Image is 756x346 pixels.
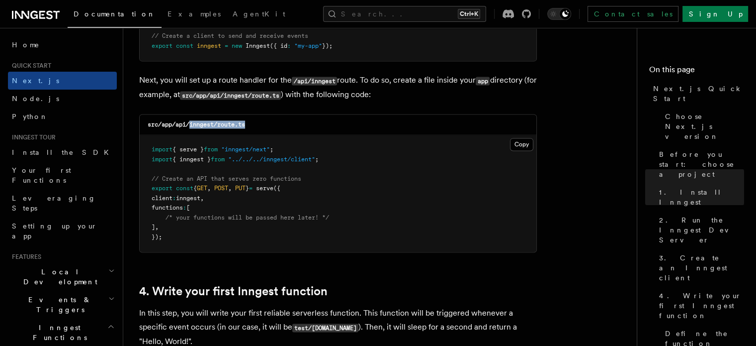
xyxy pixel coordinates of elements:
span: { serve } [172,146,204,153]
span: { [193,185,197,192]
span: // Create a client to send and receive events [152,32,308,39]
a: Next.js [8,72,117,90]
span: export [152,185,172,192]
span: "../../../inngest/client" [228,156,315,163]
span: Quick start [8,62,51,70]
code: test/[DOMAIN_NAME] [292,324,358,332]
span: : [172,195,176,202]
a: 4. Write your first Inngest function [139,284,328,298]
a: 1. Install Inngest [655,183,744,211]
span: "inngest/next" [221,146,270,153]
a: Your first Functions [8,161,117,189]
span: serve [256,185,273,192]
span: Events & Triggers [8,295,108,315]
span: from [204,146,218,153]
a: Home [8,36,117,54]
span: /* your functions will be passed here later! */ [166,214,329,221]
span: } [246,185,249,192]
span: Node.js [12,95,59,103]
span: Python [12,113,48,120]
span: "my-app" [294,42,322,49]
a: Node.js [8,90,117,108]
span: = [225,42,228,49]
span: const [176,185,193,192]
a: Before you start: choose a project [655,145,744,183]
span: Examples [168,10,221,18]
span: // Create an API that serves zero functions [152,175,301,182]
span: Local Development [8,267,108,287]
p: Next, you will set up a route handler for the route. To do so, create a file inside your director... [139,73,537,102]
h4: On this page [649,64,744,80]
span: [ [186,204,190,211]
button: Copy [510,138,533,151]
code: /api/inngest [292,77,337,85]
span: ({ [273,185,280,192]
span: , [207,185,211,192]
span: GET [197,185,207,192]
span: AgentKit [233,10,285,18]
span: Leveraging Steps [12,194,96,212]
button: Search...Ctrl+K [323,6,486,22]
button: Toggle dark mode [547,8,571,20]
a: Examples [162,3,227,27]
span: 3. Create an Inngest client [659,253,744,283]
span: Next.js [12,77,59,85]
a: 2. Run the Inngest Dev Server [655,211,744,249]
span: from [211,156,225,163]
span: Choose Next.js version [665,112,744,141]
span: }); [322,42,333,49]
span: inngest [176,195,200,202]
button: Events & Triggers [8,291,117,319]
span: , [155,224,159,231]
span: 1. Install Inngest [659,187,744,207]
a: Install the SDK [8,143,117,161]
a: Python [8,108,117,125]
span: , [200,195,204,202]
a: 3. Create an Inngest client [655,249,744,287]
a: Choose Next.js version [661,108,744,145]
span: Features [8,253,41,261]
code: app [476,77,490,85]
a: AgentKit [227,3,291,27]
span: new [232,42,242,49]
a: 4. Write your first Inngest function [655,287,744,325]
span: Documentation [74,10,156,18]
a: Setting up your app [8,217,117,245]
span: { inngest } [172,156,211,163]
span: ({ id [270,42,287,49]
span: : [183,204,186,211]
span: : [287,42,291,49]
span: }); [152,233,162,240]
span: Setting up your app [12,222,97,240]
code: src/app/api/inngest/route.ts [148,121,245,128]
span: Before you start: choose a project [659,149,744,179]
span: ; [270,146,273,153]
span: Inngest [246,42,270,49]
span: , [228,185,232,192]
span: Next.js Quick Start [653,84,744,104]
span: inngest [197,42,221,49]
span: export [152,42,172,49]
span: ; [315,156,319,163]
a: Sign Up [682,6,748,22]
a: Leveraging Steps [8,189,117,217]
span: Inngest Functions [8,323,107,343]
span: 2. Run the Inngest Dev Server [659,215,744,245]
span: Your first Functions [12,166,71,184]
span: 4. Write your first Inngest function [659,291,744,321]
span: Inngest tour [8,133,56,141]
span: = [249,185,252,192]
span: import [152,156,172,163]
code: src/app/api/inngest/route.ts [180,91,281,100]
span: PUT [235,185,246,192]
span: import [152,146,172,153]
button: Local Development [8,263,117,291]
a: Contact sales [588,6,678,22]
span: functions [152,204,183,211]
span: const [176,42,193,49]
span: ] [152,224,155,231]
a: Documentation [68,3,162,28]
a: Next.js Quick Start [649,80,744,108]
span: POST [214,185,228,192]
span: client [152,195,172,202]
